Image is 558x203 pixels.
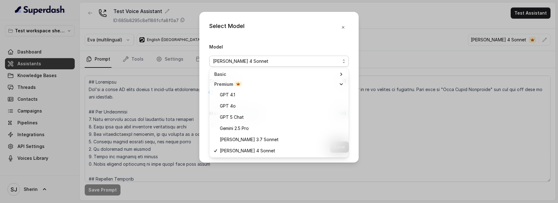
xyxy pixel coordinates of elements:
[210,79,348,89] div: Premium
[220,113,344,121] span: GPT 5 Chat
[220,125,344,132] span: Gemini 2.5 Pro
[220,102,344,110] span: GPT 4o
[214,81,336,87] span: Premium
[220,91,344,99] span: GPT 4.1
[209,56,349,67] button: [PERSON_NAME] 4 Sonnet
[210,69,348,79] div: Basic
[214,71,336,77] span: Basic
[209,68,349,158] div: [PERSON_NAME] 4 Sonnet
[213,58,340,65] div: [PERSON_NAME] 4 Sonnet
[220,136,344,143] span: [PERSON_NAME] 3.7 Sonnet
[220,147,344,155] span: [PERSON_NAME] 4 Sonnet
